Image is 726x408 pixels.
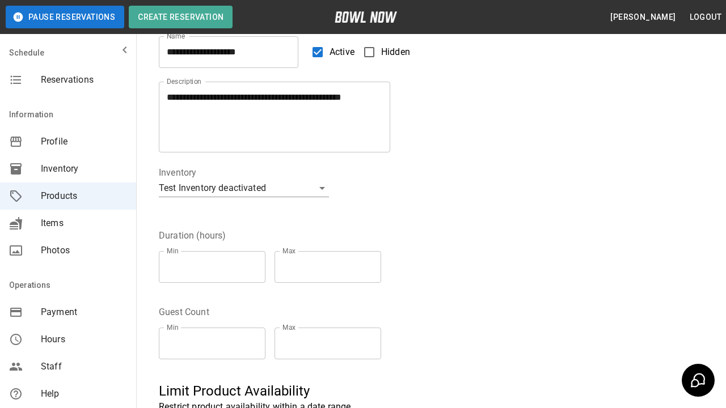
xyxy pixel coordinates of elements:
[41,305,127,319] span: Payment
[335,11,397,23] img: logo
[41,189,127,203] span: Products
[381,45,410,59] span: Hidden
[41,333,127,346] span: Hours
[330,45,354,59] span: Active
[41,162,127,176] span: Inventory
[6,6,124,28] button: Pause Reservations
[685,7,726,28] button: Logout
[159,179,329,197] div: Test Inventory deactivated
[41,244,127,257] span: Photos
[159,166,196,179] legend: Inventory
[606,7,680,28] button: [PERSON_NAME]
[41,360,127,373] span: Staff
[159,382,513,400] h5: Limit Product Availability
[41,73,127,87] span: Reservations
[159,229,226,242] legend: Duration (hours)
[129,6,233,28] button: Create Reservation
[41,216,127,230] span: Items
[159,305,209,318] legend: Guest Count
[41,387,127,401] span: Help
[357,40,410,64] label: Hidden products will not be visible to customers. You can still create and use them for bookings.
[41,135,127,148] span: Profile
